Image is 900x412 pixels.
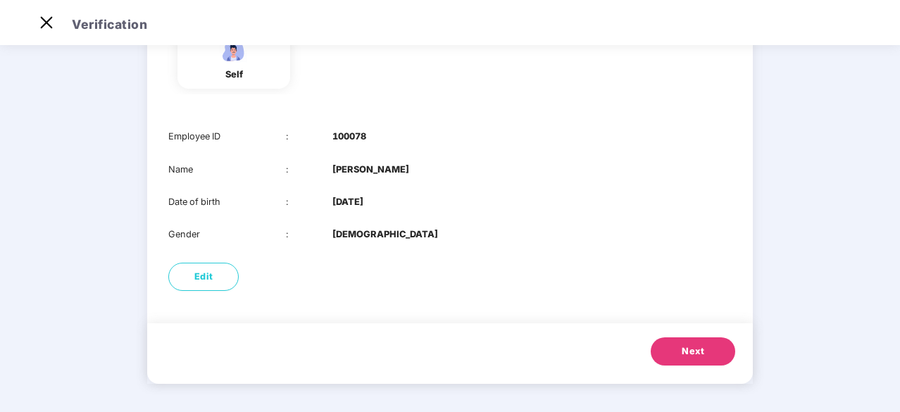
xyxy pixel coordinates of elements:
[168,195,286,209] div: Date of birth
[286,163,333,177] div: :
[216,39,251,64] img: svg+xml;base64,PHN2ZyBpZD0iRW1wbG95ZWVfbWFsZSIgeG1sbnM9Imh0dHA6Ly93d3cudzMub3JnLzIwMDAvc3ZnIiB3aW...
[286,130,333,144] div: :
[194,270,213,284] span: Edit
[168,130,286,144] div: Employee ID
[216,68,251,82] div: self
[332,163,409,177] b: [PERSON_NAME]
[332,130,366,144] b: 100078
[286,195,333,209] div: :
[332,227,438,242] b: [DEMOGRAPHIC_DATA]
[682,344,704,358] span: Next
[651,337,735,366] button: Next
[286,227,333,242] div: :
[332,195,363,209] b: [DATE]
[168,227,286,242] div: Gender
[168,263,239,291] button: Edit
[168,163,286,177] div: Name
